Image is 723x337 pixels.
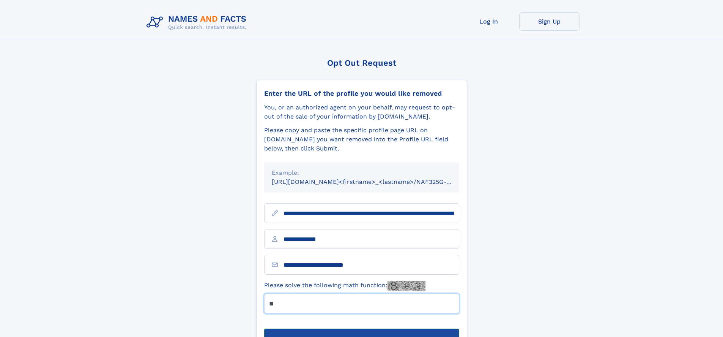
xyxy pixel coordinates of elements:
[458,12,519,31] a: Log In
[264,281,425,291] label: Please solve the following math function:
[519,12,580,31] a: Sign Up
[256,58,467,68] div: Opt Out Request
[272,178,474,185] small: [URL][DOMAIN_NAME]<firstname>_<lastname>/NAF325G-xxxxxxxx
[264,126,459,153] div: Please copy and paste the specific profile page URL on [DOMAIN_NAME] you want removed into the Pr...
[264,89,459,98] div: Enter the URL of the profile you would like removed
[264,103,459,121] div: You, or an authorized agent on your behalf, may request to opt-out of the sale of your informatio...
[143,12,253,33] img: Logo Names and Facts
[272,168,452,177] div: Example:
